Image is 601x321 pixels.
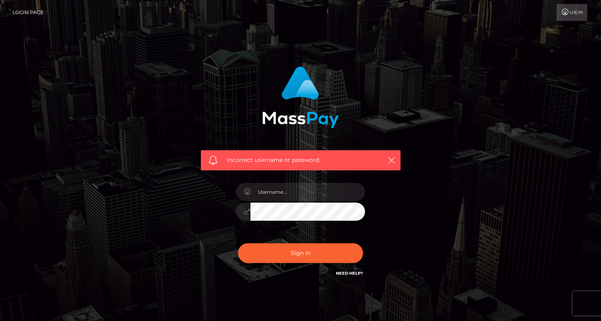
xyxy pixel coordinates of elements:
[238,243,363,263] button: Sign in
[336,271,363,276] a: Need Help?
[227,156,374,164] span: Incorrect username or password.
[250,183,365,201] input: Username...
[557,4,587,21] a: Login
[262,66,339,128] img: MassPay Login
[13,4,44,21] a: Login Page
